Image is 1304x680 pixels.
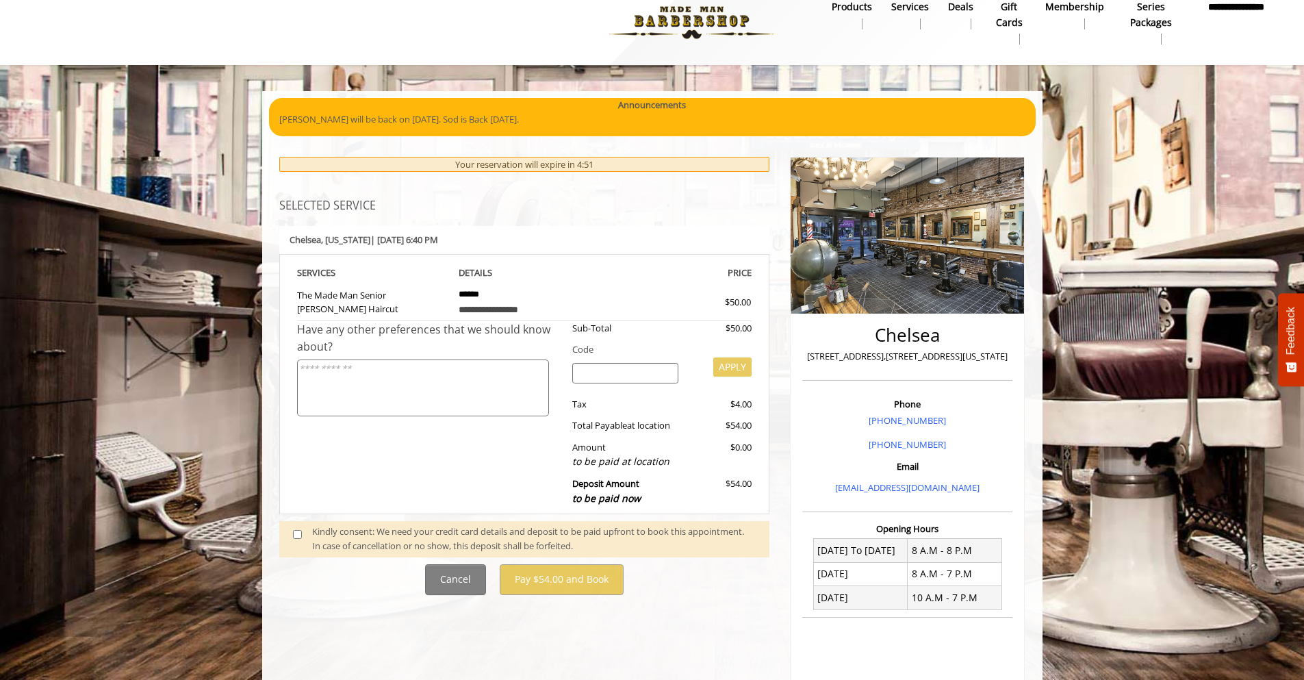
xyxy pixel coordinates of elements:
[689,321,752,336] div: $50.00
[806,462,1009,471] h3: Email
[297,321,563,356] div: Have any other preferences that we should know about?
[835,481,980,494] a: [EMAIL_ADDRESS][DOMAIN_NAME]
[806,325,1009,345] h2: Chelsea
[562,418,689,433] div: Total Payable
[713,357,752,377] button: APPLY
[869,414,946,427] a: [PHONE_NUMBER]
[500,564,624,595] button: Pay $54.00 and Book
[279,112,1025,127] p: [PERSON_NAME] will be back on [DATE]. Sod is Back [DATE].
[279,200,770,212] h3: SELECTED SERVICE
[813,539,908,562] td: [DATE] To [DATE]
[802,524,1012,533] h3: Opening Hours
[297,281,449,321] td: The Made Man Senior [PERSON_NAME] Haircut
[806,399,1009,409] h3: Phone
[297,265,449,281] th: SERVICE
[290,234,438,246] b: Chelsea | [DATE] 6:40 PM
[627,419,670,431] span: at location
[689,418,752,433] div: $54.00
[562,321,689,336] div: Sub-Total
[572,492,641,505] span: to be paid now
[331,266,335,279] span: S
[562,397,689,412] div: Tax
[676,295,751,310] div: $50.00
[321,234,370,246] span: , [US_STATE]
[1278,293,1304,386] button: Feedback - Show survey
[908,586,1002,609] td: 10 A.M - 7 P.M
[562,342,752,357] div: Code
[279,157,770,173] div: Your reservation will expire in 4:51
[572,454,678,469] div: to be paid at location
[689,440,752,470] div: $0.00
[572,477,641,505] b: Deposit Amount
[908,562,1002,585] td: 8 A.M - 7 P.M
[448,265,600,281] th: DETAILS
[806,349,1009,364] p: [STREET_ADDRESS],[STREET_ADDRESS][US_STATE]
[689,397,752,412] div: $4.00
[425,564,486,595] button: Cancel
[312,525,756,553] div: Kindly consent: We need your credit card details and deposit to be paid upfront to book this appo...
[600,265,752,281] th: PRICE
[813,562,908,585] td: [DATE]
[908,539,1002,562] td: 8 A.M - 8 P.M
[618,98,686,112] b: Announcements
[562,440,689,470] div: Amount
[869,438,946,451] a: [PHONE_NUMBER]
[1285,307,1297,355] span: Feedback
[689,477,752,506] div: $54.00
[813,586,908,609] td: [DATE]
